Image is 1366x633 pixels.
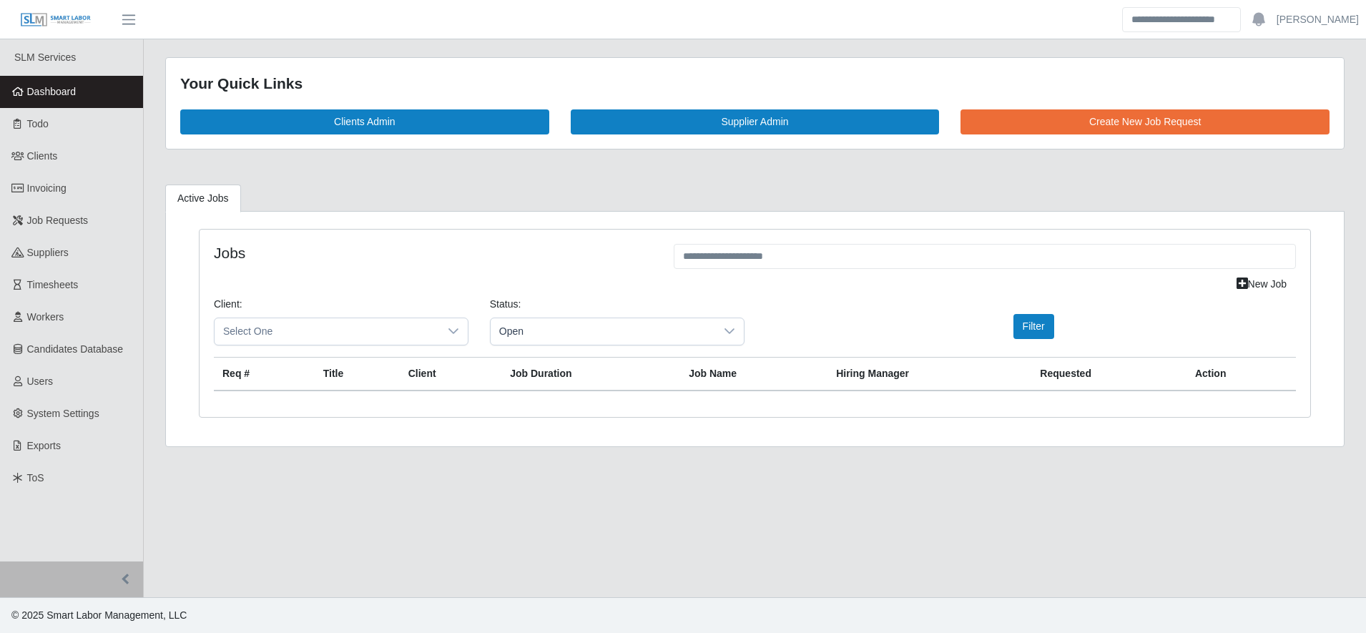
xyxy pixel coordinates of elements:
a: Clients Admin [180,109,549,134]
label: Status: [490,297,521,312]
span: Timesheets [27,279,79,290]
span: Select One [215,318,439,345]
span: Clients [27,150,58,162]
th: Hiring Manager [827,357,1031,391]
span: Suppliers [27,247,69,258]
span: System Settings [27,408,99,419]
span: Users [27,376,54,387]
a: Supplier Admin [571,109,940,134]
img: SLM Logo [20,12,92,28]
span: SLM Services [14,51,76,63]
a: Create New Job Request [960,109,1330,134]
span: Exports [27,440,61,451]
h4: Jobs [214,244,652,262]
button: Filter [1013,314,1054,339]
span: ToS [27,472,44,484]
a: [PERSON_NAME] [1277,12,1359,27]
th: Job Name [680,357,827,391]
th: Client [400,357,501,391]
a: New Job [1227,272,1296,297]
a: Active Jobs [165,185,241,212]
span: Open [491,318,715,345]
input: Search [1122,7,1241,32]
span: Invoicing [27,182,67,194]
label: Client: [214,297,242,312]
th: Requested [1031,357,1186,391]
div: Your Quick Links [180,72,1330,95]
span: Todo [27,118,49,129]
span: Workers [27,311,64,323]
th: Job Duration [501,357,680,391]
span: Candidates Database [27,343,124,355]
th: Req # [214,357,315,391]
th: Action [1186,357,1296,391]
span: © 2025 Smart Labor Management, LLC [11,609,187,621]
span: Dashboard [27,86,77,97]
th: Title [315,357,400,391]
span: Job Requests [27,215,89,226]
